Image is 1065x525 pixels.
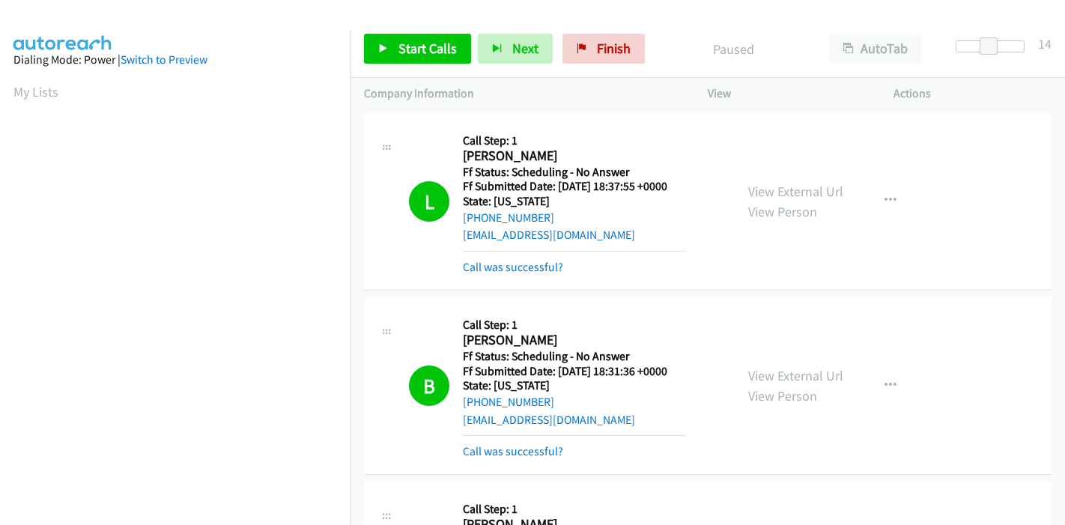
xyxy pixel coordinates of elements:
[748,203,817,220] a: View Person
[398,40,457,57] span: Start Calls
[463,210,554,225] a: [PHONE_NUMBER]
[829,34,922,64] button: AutoTab
[463,260,563,274] a: Call was successful?
[665,39,802,59] p: Paused
[748,387,817,404] a: View Person
[409,181,449,222] h1: L
[13,83,58,100] a: My Lists
[463,133,686,148] h5: Call Step: 1
[1038,34,1052,54] div: 14
[463,179,686,194] h5: Ff Submitted Date: [DATE] 18:37:55 +0000
[121,52,207,67] a: Switch to Preview
[463,395,554,409] a: [PHONE_NUMBER]
[463,332,686,349] h2: [PERSON_NAME]
[478,34,553,64] button: Next
[13,51,337,69] div: Dialing Mode: Power |
[748,183,843,200] a: View External Url
[748,367,843,384] a: View External Url
[463,413,635,427] a: [EMAIL_ADDRESS][DOMAIN_NAME]
[463,194,686,209] h5: State: [US_STATE]
[597,40,631,57] span: Finish
[463,364,686,379] h5: Ff Submitted Date: [DATE] 18:31:36 +0000
[562,34,645,64] a: Finish
[512,40,538,57] span: Next
[463,228,635,242] a: [EMAIL_ADDRESS][DOMAIN_NAME]
[409,365,449,406] h1: B
[364,34,471,64] a: Start Calls
[708,85,867,103] p: View
[463,165,686,180] h5: Ff Status: Scheduling - No Answer
[364,85,681,103] p: Company Information
[463,349,686,364] h5: Ff Status: Scheduling - No Answer
[463,148,686,165] h2: [PERSON_NAME]
[463,502,721,517] h5: Call Step: 1
[893,85,1052,103] p: Actions
[463,318,686,333] h5: Call Step: 1
[463,378,686,393] h5: State: [US_STATE]
[463,444,563,458] a: Call was successful?
[1022,203,1065,322] iframe: Resource Center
